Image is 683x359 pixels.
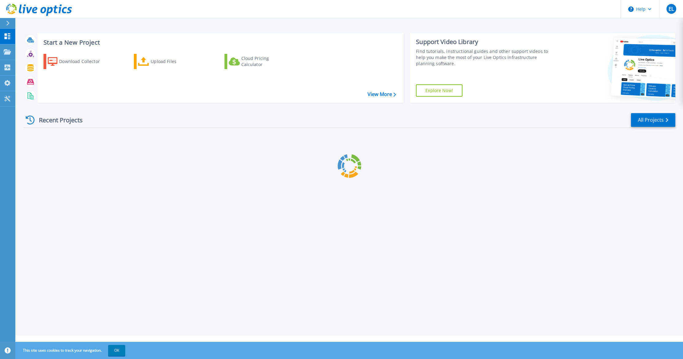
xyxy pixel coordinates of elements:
[416,84,462,97] a: Explore Now!
[225,54,293,69] a: Cloud Pricing Calculator
[59,55,108,68] div: Download Collector
[151,55,200,68] div: Upload Files
[241,55,290,68] div: Cloud Pricing Calculator
[368,91,396,97] a: View More
[43,39,396,46] h3: Start a New Project
[416,38,552,46] div: Support Video Library
[416,48,552,67] div: Find tutorials, instructional guides and other support videos to help you make the most of your L...
[669,6,674,11] span: EL
[43,54,112,69] a: Download Collector
[17,345,125,356] span: This site uses cookies to track your navigation.
[631,113,675,127] a: All Projects
[134,54,202,69] a: Upload Files
[24,113,91,128] div: Recent Projects
[108,345,125,356] button: OK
